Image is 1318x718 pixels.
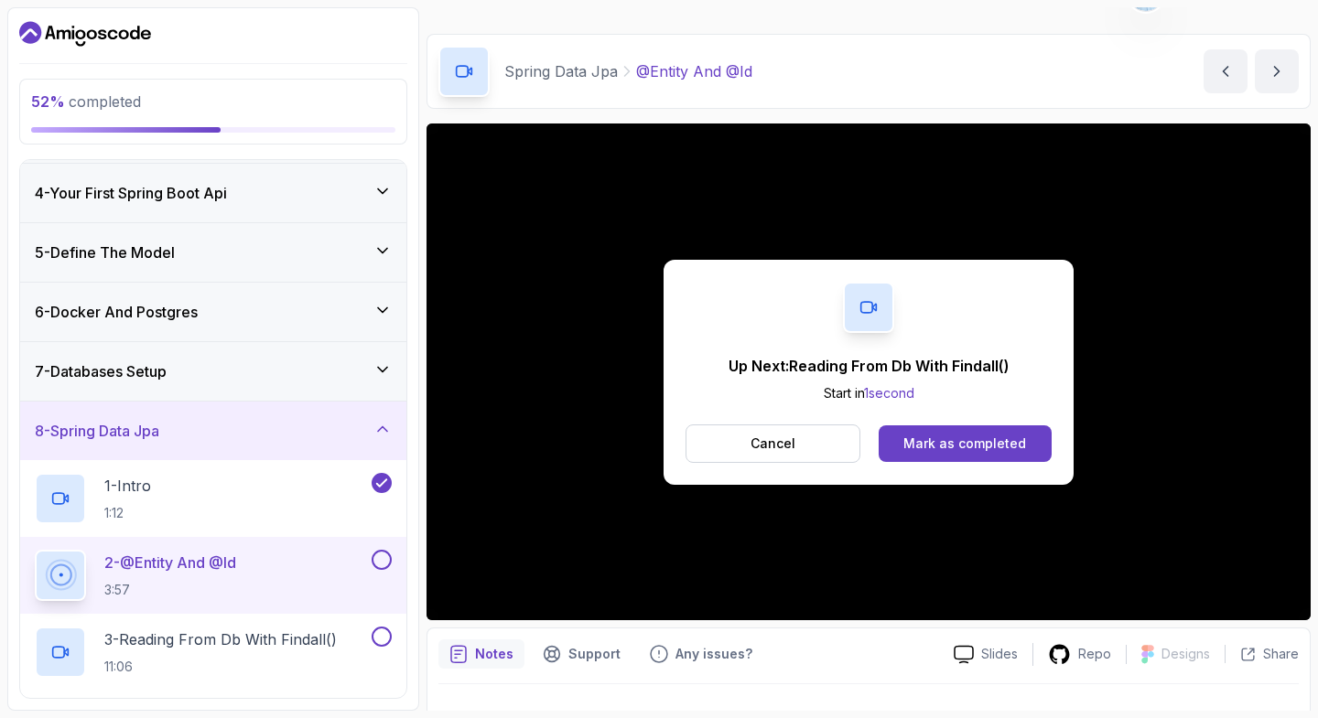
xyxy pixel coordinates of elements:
a: Dashboard [19,19,151,48]
p: 1:12 [104,504,151,522]
p: Designs [1161,645,1210,663]
p: 11:06 [104,658,337,676]
button: notes button [438,639,524,669]
button: next content [1255,49,1299,93]
h3: 5 - Define The Model [35,241,175,263]
button: Cancel [686,424,860,463]
button: 2-@Entity And @Id3:57 [35,550,392,601]
button: Feedback button [639,639,763,669]
a: Slides [939,645,1032,664]
button: 4-Your First Spring Boot Api [20,164,406,222]
button: 3-Reading From Db With Findall()11:06 [35,627,392,678]
p: @Entity And @Id [636,60,752,82]
span: 52 % [31,92,65,111]
button: previous content [1204,49,1248,93]
span: completed [31,92,141,111]
p: Notes [475,645,513,663]
button: Mark as completed [879,425,1052,462]
p: 2 - @Entity And @Id [104,552,236,573]
button: 6-Docker And Postgres [20,283,406,341]
p: 3:57 [104,581,236,599]
button: 5-Define The Model [20,223,406,282]
div: Mark as completed [903,434,1026,453]
h3: 4 - Your First Spring Boot Api [35,182,227,204]
button: Share [1225,645,1299,663]
p: Cancel [751,434,795,453]
button: 7-Databases Setup [20,342,406,401]
iframe: 1 - @Entity and @Id [427,123,1311,620]
a: Repo [1033,643,1126,666]
button: Support button [532,639,632,669]
h3: 8 - Spring Data Jpa [35,420,159,442]
p: 3 - Reading From Db With Findall() [104,628,337,650]
p: Repo [1078,645,1111,663]
p: 1 - Intro [104,475,151,497]
p: Share [1263,645,1299,663]
p: Start in [729,384,1010,402]
p: Support [568,645,621,663]
h3: 6 - Docker And Postgres [35,301,198,323]
button: 1-Intro1:12 [35,473,392,524]
p: Slides [981,645,1018,663]
h3: 7 - Databases Setup [35,360,167,382]
p: Spring Data Jpa [504,60,618,82]
span: 1 second [864,385,914,401]
p: Any issues? [675,645,752,663]
button: 8-Spring Data Jpa [20,402,406,460]
p: Up Next: Reading From Db With Findall() [729,355,1010,377]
